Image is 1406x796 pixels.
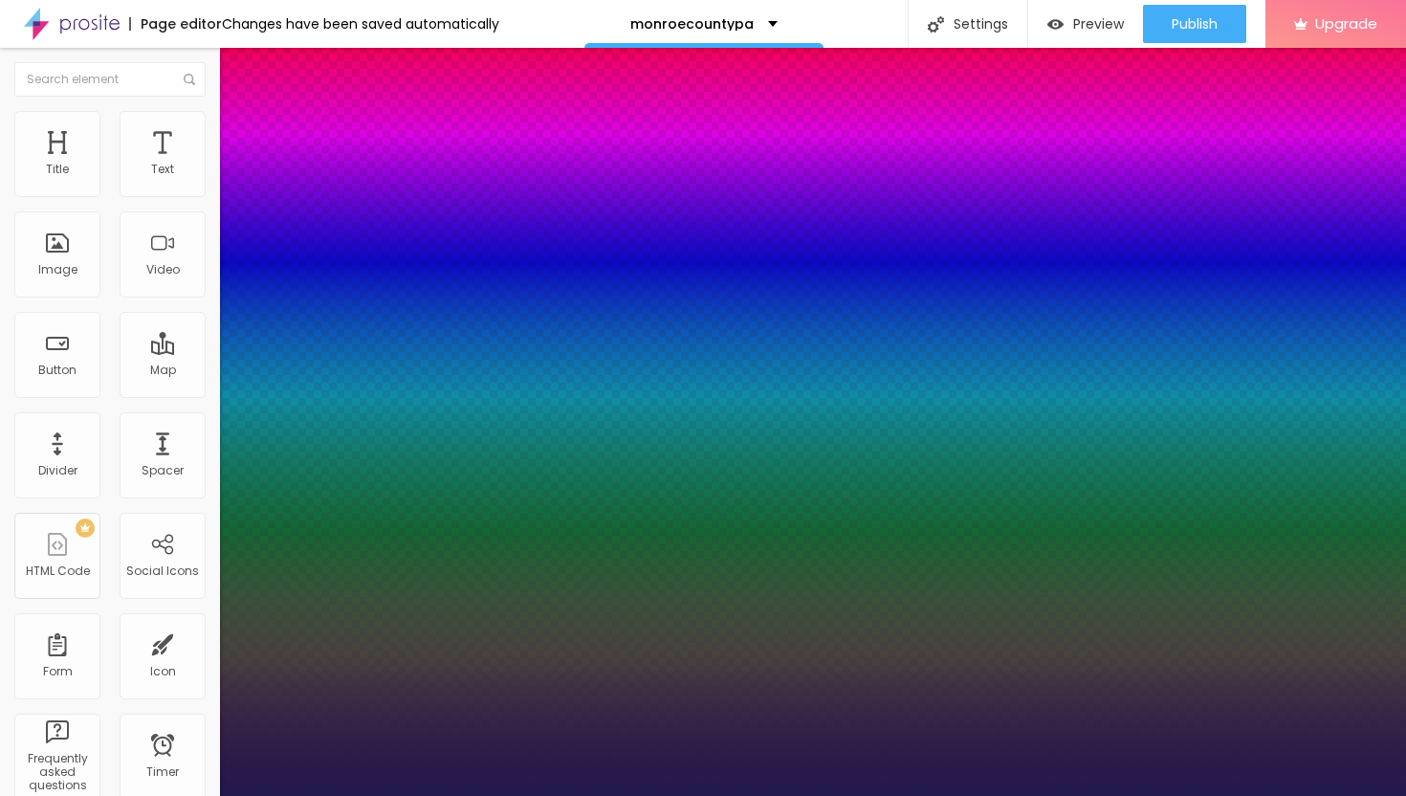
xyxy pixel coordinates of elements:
div: Map [150,364,176,377]
button: Publish [1143,5,1246,43]
p: monroecountypa [630,17,754,31]
div: Text [151,163,174,176]
div: Divider [38,464,77,477]
button: Preview [1028,5,1143,43]
span: Preview [1073,16,1124,32]
div: Frequently asked questions [19,752,95,793]
img: view-1.svg [1047,16,1064,33]
div: Title [46,163,69,176]
div: Page editor [129,17,222,31]
div: Button [38,364,77,377]
div: HTML Code [26,564,90,578]
span: Publish [1172,16,1218,32]
div: Spacer [142,464,184,477]
span: Upgrade [1315,15,1377,32]
div: Form [43,665,73,678]
img: Icone [184,74,195,85]
div: Image [38,263,77,276]
img: Icone [928,16,944,33]
div: Changes have been saved automatically [222,17,499,31]
div: Timer [146,765,179,779]
input: Search element [14,62,206,97]
div: Icon [150,665,176,678]
div: Video [146,263,180,276]
div: Social Icons [126,564,199,578]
